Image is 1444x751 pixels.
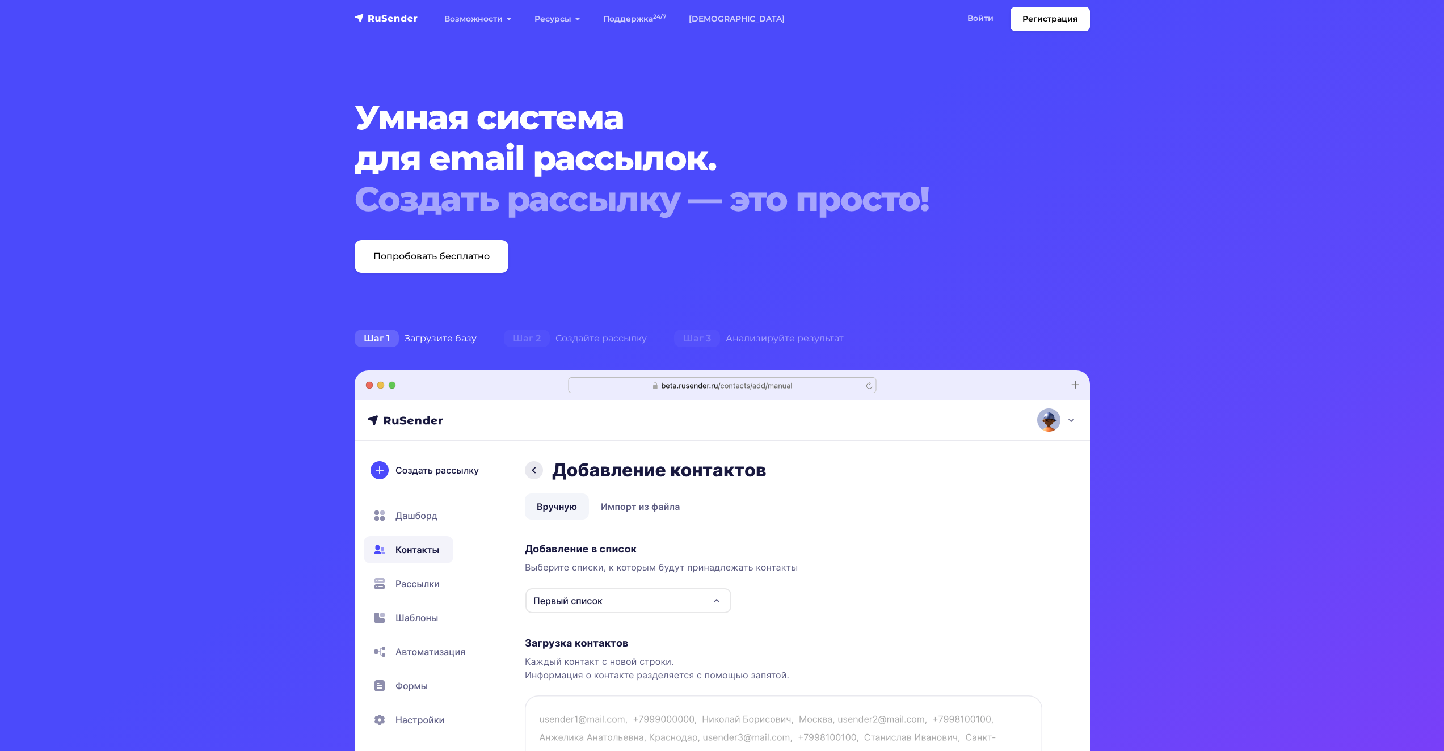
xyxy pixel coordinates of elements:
a: Попробовать бесплатно [355,240,508,273]
a: [DEMOGRAPHIC_DATA] [677,7,796,31]
div: Анализируйте результат [660,327,857,350]
div: Создайте рассылку [490,327,660,350]
img: RuSender [355,12,418,24]
span: Шаг 1 [355,330,399,348]
div: Загрузите базу [341,327,490,350]
span: Шаг 3 [674,330,720,348]
sup: 24/7 [653,13,666,20]
a: Регистрация [1011,7,1090,31]
span: Шаг 2 [504,330,550,348]
a: Ресурсы [523,7,592,31]
a: Войти [956,7,1005,30]
h1: Умная система для email рассылок. [355,97,1028,220]
div: Создать рассылку — это просто! [355,179,1028,220]
a: Поддержка24/7 [592,7,677,31]
a: Возможности [433,7,523,31]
